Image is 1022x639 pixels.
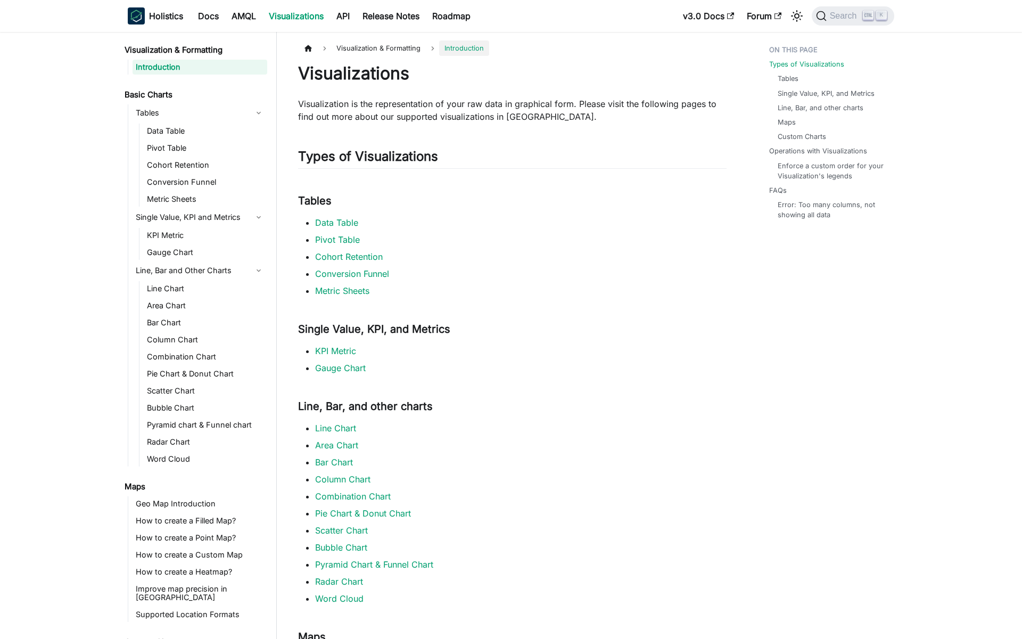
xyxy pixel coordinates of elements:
[740,7,788,24] a: Forum
[876,11,887,20] kbd: K
[144,141,267,155] a: Pivot Table
[315,268,389,279] a: Conversion Funnel
[149,10,183,22] b: Holistics
[133,530,267,545] a: How to create a Point Map?
[144,452,267,466] a: Word Cloud
[133,607,267,622] a: Supported Location Formats
[128,7,183,24] a: HolisticsHolistics
[121,43,267,58] a: Visualization & Formatting
[144,192,267,207] a: Metric Sheets
[769,185,787,195] a: FAQs
[262,7,330,24] a: Visualizations
[677,7,740,24] a: v3.0 Docs
[356,7,426,24] a: Release Notes
[298,194,727,208] h3: Tables
[133,209,267,226] a: Single Value, KPI and Metrics
[330,7,356,24] a: API
[144,158,267,173] a: Cohort Retention
[144,281,267,296] a: Line Chart
[778,161,884,181] a: Enforce a custom order for your Visualization's legends
[315,559,433,570] a: Pyramid Chart & Funnel Chart
[144,383,267,398] a: Scatter Chart
[192,7,225,24] a: Docs
[788,7,805,24] button: Switch between dark and light mode (currently light mode)
[144,366,267,381] a: Pie Chart & Donut Chart
[144,175,267,190] a: Conversion Funnel
[144,417,267,432] a: Pyramid chart & Funnel chart
[144,298,267,313] a: Area Chart
[133,104,267,121] a: Tables
[315,346,356,356] a: KPI Metric
[769,59,844,69] a: Types of Visualizations
[133,581,267,605] a: Improve map precision in [GEOGRAPHIC_DATA]
[315,491,391,502] a: Combination Chart
[298,323,727,336] h3: Single Value, KPI, and Metrics
[133,262,267,279] a: Line, Bar and Other Charts
[133,496,267,511] a: Geo Map Introduction
[315,457,353,468] a: Bar Chart
[298,63,727,84] h1: Visualizations
[117,32,277,639] nav: Docs sidebar
[812,6,894,26] button: Search (Ctrl+K)
[778,88,875,99] a: Single Value, KPI, and Metrics
[778,73,798,84] a: Tables
[315,576,363,587] a: Radar Chart
[315,285,369,296] a: Metric Sheets
[439,40,489,56] span: Introduction
[315,217,358,228] a: Data Table
[769,146,867,156] a: Operations with Visualizations
[315,593,364,604] a: Word Cloud
[133,513,267,528] a: How to create a Filled Map?
[121,479,267,494] a: Maps
[315,363,366,373] a: Gauge Chart
[778,117,796,127] a: Maps
[331,40,426,56] span: Visualization & Formatting
[144,435,267,449] a: Radar Chart
[128,7,145,24] img: Holistics
[315,251,383,262] a: Cohort Retention
[315,474,370,485] a: Column Chart
[315,423,356,433] a: Line Chart
[778,132,826,142] a: Custom Charts
[144,245,267,260] a: Gauge Chart
[298,149,727,169] h2: Types of Visualizations
[225,7,262,24] a: AMQL
[144,400,267,415] a: Bubble Chart
[426,7,477,24] a: Roadmap
[144,349,267,364] a: Combination Chart
[298,40,727,56] nav: Breadcrumbs
[133,60,267,75] a: Introduction
[144,332,267,347] a: Column Chart
[298,97,727,123] p: Visualization is the representation of your raw data in graphical form. Please visit the followin...
[315,440,358,450] a: Area Chart
[133,547,267,562] a: How to create a Custom Map
[133,564,267,579] a: How to create a Heatmap?
[315,234,360,245] a: Pivot Table
[778,200,884,220] a: Error: Too many columns, not showing all data
[144,315,267,330] a: Bar Chart
[144,124,267,138] a: Data Table
[827,11,863,21] span: Search
[778,103,863,113] a: Line, Bar, and other charts
[298,400,727,413] h3: Line, Bar, and other charts
[315,525,368,536] a: Scatter Chart
[315,542,367,553] a: Bubble Chart
[121,87,267,102] a: Basic Charts
[315,508,411,519] a: Pie Chart & Donut Chart
[144,228,267,243] a: KPI Metric
[298,40,318,56] a: Home page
